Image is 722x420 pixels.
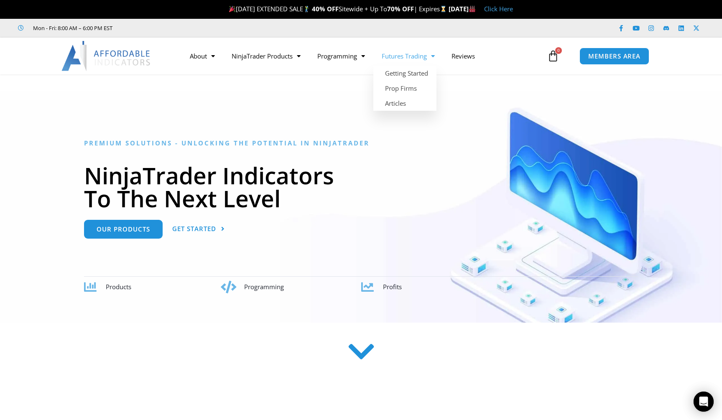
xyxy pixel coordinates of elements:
[181,46,223,66] a: About
[535,44,571,68] a: 0
[588,53,640,59] span: MEMBERS AREA
[172,226,216,232] span: Get Started
[97,226,150,232] span: Our Products
[84,139,638,147] h6: Premium Solutions - Unlocking the Potential in NinjaTrader
[84,164,638,210] h1: NinjaTrader Indicators To The Next Level
[387,5,414,13] strong: 70% OFF
[244,283,284,291] span: Programming
[172,220,225,239] a: Get Started
[106,283,131,291] span: Products
[469,6,475,12] img: 🏭
[61,41,151,71] img: LogoAI | Affordable Indicators – NinjaTrader
[579,48,649,65] a: MEMBERS AREA
[223,46,309,66] a: NinjaTrader Products
[31,23,112,33] span: Mon - Fri: 8:00 AM – 6:00 PM EST
[443,46,483,66] a: Reviews
[449,5,476,13] strong: [DATE]
[312,5,339,13] strong: 40% OFF
[373,66,436,111] ul: Futures Trading
[555,47,562,54] span: 0
[373,46,443,66] a: Futures Trading
[484,5,513,13] a: Click Here
[84,220,163,239] a: Our Products
[181,46,545,66] nav: Menu
[440,6,446,12] img: ⌛
[373,96,436,111] a: Articles
[373,66,436,81] a: Getting Started
[227,5,449,13] span: [DATE] EXTENDED SALE Sitewide + Up To | Expires
[383,283,402,291] span: Profits
[309,46,373,66] a: Programming
[373,81,436,96] a: Prop Firms
[124,24,250,32] iframe: Customer reviews powered by Trustpilot
[304,6,310,12] img: 🏌️‍♂️
[694,392,714,412] div: Open Intercom Messenger
[229,6,235,12] img: 🎉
